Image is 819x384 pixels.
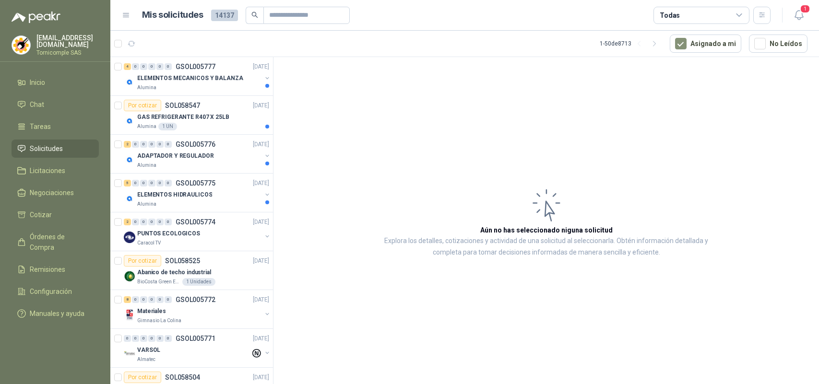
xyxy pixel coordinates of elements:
span: 1 [800,4,810,13]
a: 8 0 0 0 0 0 GSOL005772[DATE] Company LogoMaterialesGimnasio La Colina [124,294,271,325]
a: Remisiones [12,260,99,279]
div: 0 [148,335,155,342]
span: Tareas [30,121,51,132]
span: search [251,12,258,18]
p: GSOL005777 [176,63,215,70]
div: 0 [148,219,155,225]
a: 5 0 0 0 0 0 GSOL005775[DATE] Company LogoELEMENTOS HIDRAULICOSAlumina [124,177,271,208]
span: Órdenes de Compra [30,232,90,253]
a: Configuración [12,282,99,301]
div: 0 [165,335,172,342]
p: Abanico de techo industrial [137,268,211,277]
div: 0 [124,335,131,342]
a: Manuales y ayuda [12,304,99,323]
a: Por cotizarSOL058525[DATE] Company LogoAbanico de techo industrialBioCosta Green Energy S.A.S1 Un... [110,251,273,290]
p: GSOL005775 [176,180,215,186]
img: Company Logo [124,309,135,321]
div: 0 [148,180,155,186]
div: 0 [132,63,139,70]
p: SOL058525 [165,257,200,264]
p: Alumina [137,123,156,130]
div: 1 UN [158,123,177,130]
p: [DATE] [253,218,269,227]
div: 2 [124,219,131,225]
p: [DATE] [253,140,269,149]
a: Negociaciones [12,184,99,202]
span: 14137 [211,10,238,21]
div: 0 [140,141,147,148]
div: 0 [132,335,139,342]
span: Cotizar [30,209,52,220]
div: 0 [165,296,172,303]
div: 8 [124,296,131,303]
div: 0 [132,219,139,225]
div: 0 [140,63,147,70]
a: Solicitudes [12,140,99,158]
div: 0 [156,335,164,342]
div: 1 Unidades [182,278,215,286]
p: Caracol TV [137,239,161,247]
p: [DATE] [253,62,269,71]
p: PUNTOS ECOLOGICOS [137,229,200,238]
span: Solicitudes [30,143,63,154]
div: 0 [148,141,155,148]
img: Company Logo [124,232,135,243]
span: Manuales y ayuda [30,308,84,319]
div: 0 [148,63,155,70]
p: Alumina [137,84,156,92]
a: 2 0 0 0 0 0 GSOL005774[DATE] Company LogoPUNTOS ECOLOGICOSCaracol TV [124,216,271,247]
a: 2 0 0 0 0 0 GSOL005776[DATE] Company LogoADAPTADOR Y REGULADORAlumina [124,139,271,169]
p: BioCosta Green Energy S.A.S [137,278,180,286]
a: Tareas [12,117,99,136]
p: Tornicomple SAS [36,50,99,56]
div: Por cotizar [124,255,161,267]
div: 0 [132,180,139,186]
div: 0 [132,296,139,303]
p: [EMAIL_ADDRESS][DOMAIN_NAME] [36,35,99,48]
div: 0 [165,219,172,225]
span: Chat [30,99,44,110]
img: Company Logo [124,154,135,165]
span: Remisiones [30,264,65,275]
h3: Aún no has seleccionado niguna solicitud [480,225,613,235]
div: 0 [140,296,147,303]
p: [DATE] [253,295,269,304]
span: Negociaciones [30,187,74,198]
p: VARSOL [137,346,160,355]
button: Asignado a mi [670,35,741,53]
div: 0 [156,63,164,70]
p: GAS REFRIGERANTE R407 X 25LB [137,113,229,122]
div: 0 [156,180,164,186]
p: Alumina [137,200,156,208]
p: Alumina [137,162,156,169]
h1: Mis solicitudes [142,8,203,22]
a: 0 0 0 0 0 0 GSOL005771[DATE] Company LogoVARSOLAlmatec [124,333,271,363]
div: 1 - 50 de 8713 [600,36,662,51]
div: 2 [124,141,131,148]
img: Company Logo [124,193,135,204]
div: Todas [660,10,680,21]
p: ELEMENTOS MECANICOS Y BALANZA [137,74,243,83]
a: Órdenes de Compra [12,228,99,256]
p: [DATE] [253,256,269,266]
p: ELEMENTOS HIDRAULICOS [137,190,212,199]
button: 1 [790,7,807,24]
a: Chat [12,95,99,114]
p: GSOL005774 [176,219,215,225]
img: Company Logo [124,348,135,360]
a: Inicio [12,73,99,92]
div: 0 [132,141,139,148]
img: Company Logo [12,36,30,54]
p: [DATE] [253,373,269,382]
div: 0 [140,219,147,225]
div: 0 [165,180,172,186]
p: Almatec [137,356,155,363]
span: Configuración [30,286,72,297]
p: GSOL005772 [176,296,215,303]
span: Inicio [30,77,45,88]
p: ADAPTADOR Y REGULADOR [137,151,214,161]
div: 5 [124,180,131,186]
div: 0 [148,296,155,303]
a: Cotizar [12,206,99,224]
a: 4 0 0 0 0 0 GSOL005777[DATE] Company LogoELEMENTOS MECANICOS Y BALANZAAlumina [124,61,271,92]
